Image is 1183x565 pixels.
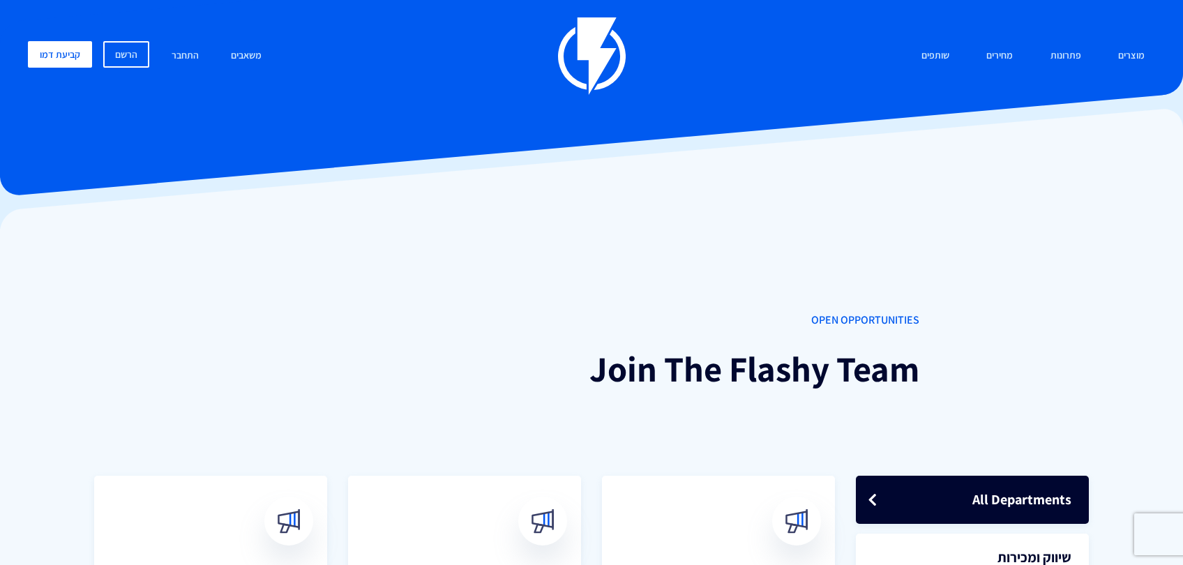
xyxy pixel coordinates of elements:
a: התחבר [161,41,209,71]
a: קביעת דמו [28,41,92,68]
a: הרשם [103,41,149,68]
img: broadcast.svg [531,509,555,534]
a: מוצרים [1108,41,1155,71]
img: broadcast.svg [785,509,809,534]
a: שותפים [911,41,960,71]
a: All Departments [856,476,1089,524]
a: פתרונות [1040,41,1092,71]
a: משאבים [220,41,272,71]
a: מחירים [976,41,1023,71]
h1: Join The Flashy Team [264,349,920,389]
span: OPEN OPPORTUNITIES [264,312,920,329]
img: broadcast.svg [277,509,301,534]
